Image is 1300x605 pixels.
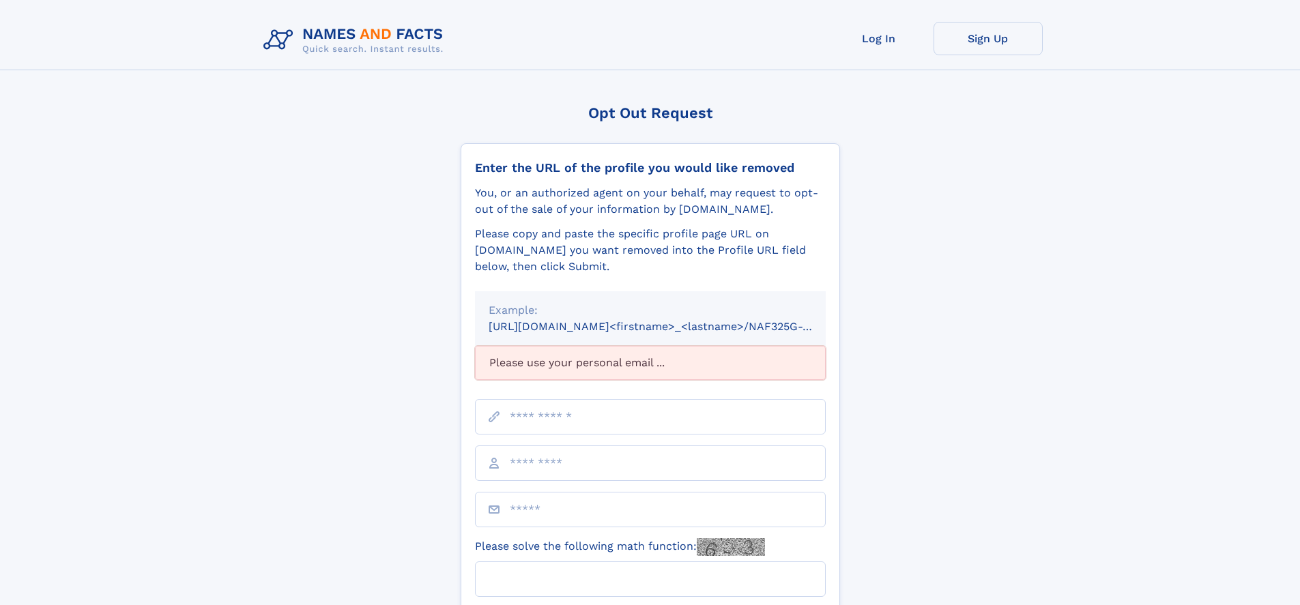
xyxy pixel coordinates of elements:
div: Enter the URL of the profile you would like removed [475,160,826,175]
div: You, or an authorized agent on your behalf, may request to opt-out of the sale of your informatio... [475,185,826,218]
div: Example: [489,302,812,319]
a: Sign Up [934,22,1043,55]
div: Opt Out Request [461,104,840,121]
img: Logo Names and Facts [258,22,454,59]
div: Please copy and paste the specific profile page URL on [DOMAIN_NAME] you want removed into the Pr... [475,226,826,275]
a: Log In [824,22,934,55]
div: Please use your personal email ... [475,346,826,380]
label: Please solve the following math function: [475,538,765,556]
small: [URL][DOMAIN_NAME]<firstname>_<lastname>/NAF325G-xxxxxxxx [489,320,852,333]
